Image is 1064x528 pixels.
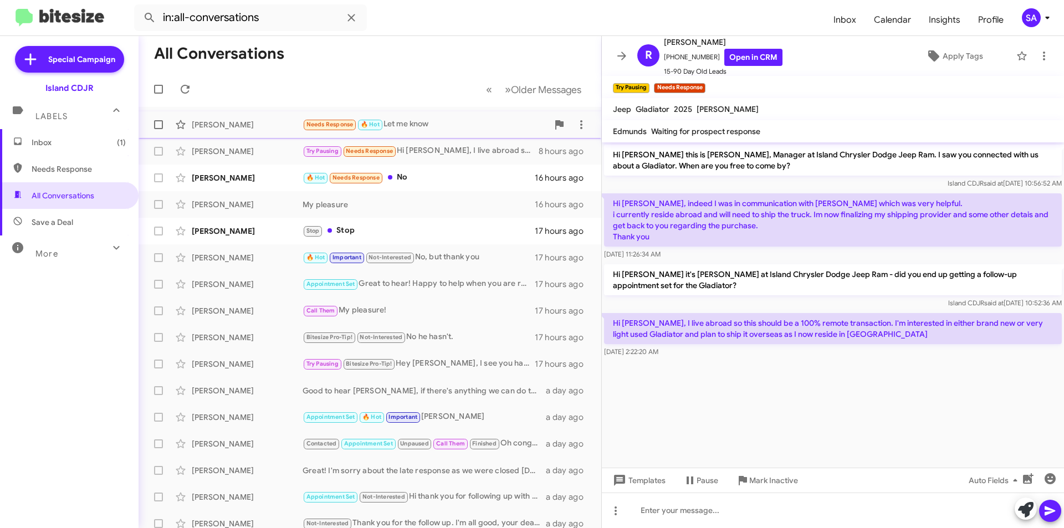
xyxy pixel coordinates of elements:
button: Apply Tags [897,46,1011,66]
div: a day ago [546,438,592,449]
span: Apply Tags [943,46,983,66]
div: [PERSON_NAME] [192,252,303,263]
div: Hi [PERSON_NAME], I live abroad so this should be a 100% remote transaction. I'm interested in ei... [303,145,539,157]
a: Insights [920,4,969,36]
span: 🔥 Hot [361,121,380,128]
button: Previous [479,78,499,101]
div: Hi thank you for following up with me , the visit was fantastic , at the moment it was not the ri... [303,490,546,503]
span: Unpaused [400,440,429,447]
div: My pleasure! [303,304,535,317]
span: Appointment Set [306,413,355,421]
span: [PERSON_NAME] [664,35,782,49]
small: Needs Response [654,83,705,93]
span: All Conversations [32,190,94,201]
div: [PERSON_NAME] [192,438,303,449]
span: [PHONE_NUMBER] [664,49,782,66]
span: Try Pausing [306,147,339,155]
div: Stop [303,224,535,237]
span: Not-Interested [360,334,402,341]
button: Auto Fields [960,470,1031,490]
span: Call Them [436,440,465,447]
div: [PERSON_NAME] [192,358,303,370]
span: Mark Inactive [749,470,798,490]
span: Older Messages [511,84,581,96]
p: Hi [PERSON_NAME] this is [PERSON_NAME], Manager at Island Chrysler Dodge Jeep Ram. I saw you conn... [604,145,1062,176]
span: More [35,249,58,259]
div: No, but thank you [303,251,535,264]
div: [PERSON_NAME] [192,172,303,183]
span: « [486,83,492,96]
span: Appointment Set [344,440,393,447]
div: [PERSON_NAME] [303,411,546,423]
div: [PERSON_NAME] [192,465,303,476]
span: Contacted [306,440,337,447]
span: Save a Deal [32,217,73,228]
span: Stop [306,227,320,234]
span: Bitesize Pro-Tip! [346,360,392,367]
div: a day ago [546,412,592,423]
span: Island CDJR [DATE] 10:52:36 AM [948,299,1062,307]
div: Great! I'm sorry about the late response as we were closed [DATE], but yes we have a great invent... [303,465,546,476]
span: said at [984,299,1004,307]
span: [PERSON_NAME] [697,104,759,114]
span: Edmunds [613,126,647,136]
nav: Page navigation example [480,78,588,101]
div: 17 hours ago [535,305,592,316]
button: Next [498,78,588,101]
span: Not-Interested [362,493,405,500]
div: Island CDJR [45,83,94,94]
input: Search [134,4,367,31]
button: Mark Inactive [727,470,807,490]
button: Pause [674,470,727,490]
div: [PERSON_NAME] [192,332,303,343]
span: Needs Response [306,121,354,128]
div: a day ago [546,385,592,396]
button: Templates [602,470,674,490]
span: Important [332,254,361,261]
span: 2025 [674,104,692,114]
span: R [645,47,652,64]
div: 16 hours ago [535,199,592,210]
span: Finished [472,440,497,447]
div: 17 hours ago [535,279,592,290]
span: Not-Interested [306,520,349,527]
span: Inbox [32,137,126,148]
span: Auto Fields [969,470,1022,490]
span: Needs Response [332,174,380,181]
span: Bitesize Pro-Tip! [306,334,352,341]
div: [PERSON_NAME] [192,279,303,290]
span: » [505,83,511,96]
span: Appointment Set [306,493,355,500]
span: Try Pausing [306,360,339,367]
div: Good to hear [PERSON_NAME], if there's anything we can do to help don't hesitate to reach back out! [303,385,546,396]
div: No [303,171,535,184]
div: a day ago [546,465,592,476]
span: Pause [697,470,718,490]
span: Labels [35,111,68,121]
a: Special Campaign [15,46,124,73]
span: [DATE] 2:22:20 AM [604,347,658,356]
div: 16 hours ago [535,172,592,183]
div: 17 hours ago [535,358,592,370]
span: Special Campaign [48,54,115,65]
span: Island CDJR [DATE] 10:56:52 AM [948,179,1062,187]
span: Templates [611,470,666,490]
button: SA [1012,8,1052,27]
div: Hey [PERSON_NAME], I see you have a 39 month lease that started [DATE]. Its due in [DATE] so you ... [303,357,535,370]
p: Hi [PERSON_NAME], indeed I was in communication with [PERSON_NAME] which was very helpful. i curr... [604,193,1062,247]
p: Hi [PERSON_NAME], I live abroad so this should be a 100% remote transaction. I'm interested in ei... [604,313,1062,344]
div: 8 hours ago [539,146,592,157]
span: 15-90 Day Old Leads [664,66,782,77]
span: Inbox [825,4,865,36]
div: [PERSON_NAME] [192,385,303,396]
a: Calendar [865,4,920,36]
span: [DATE] 11:26:34 AM [604,250,661,258]
span: 🔥 Hot [306,254,325,261]
a: Profile [969,4,1012,36]
div: 17 hours ago [535,332,592,343]
span: 🔥 Hot [362,413,381,421]
span: Call Them [306,307,335,314]
div: 17 hours ago [535,252,592,263]
span: Needs Response [346,147,393,155]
